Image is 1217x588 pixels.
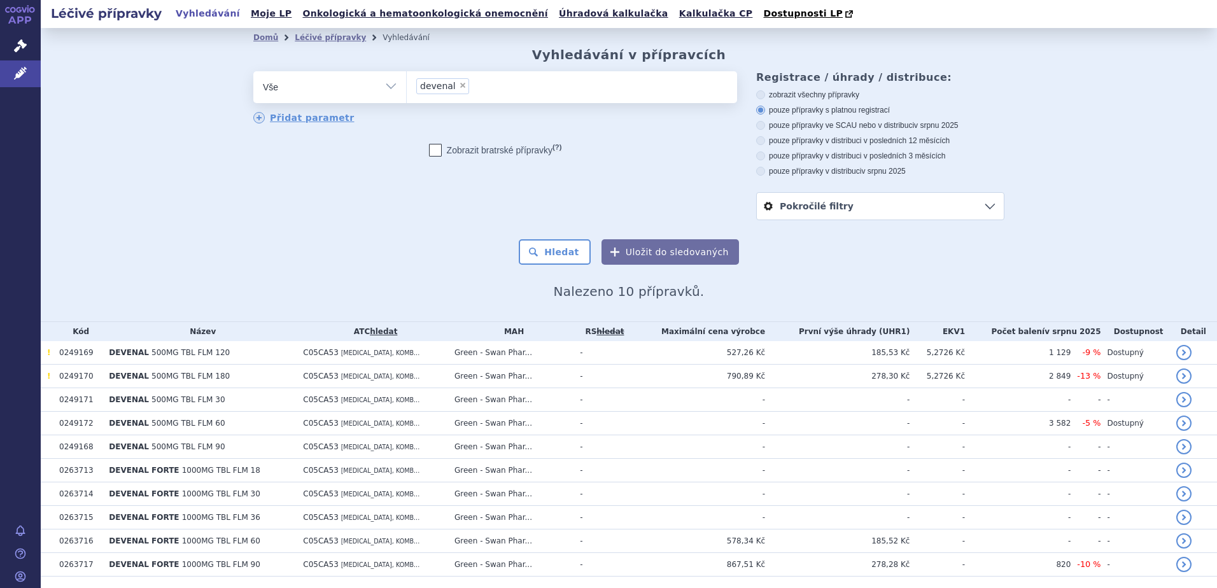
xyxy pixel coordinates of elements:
span: -10 % [1077,559,1101,569]
label: pouze přípravky s platnou registrací [756,105,1004,115]
a: Pokročilé filtry [757,193,1004,220]
td: - [1101,553,1170,577]
span: 1000MG TBL FLM 60 [182,536,260,545]
td: Green - Swan Phar... [448,388,573,412]
td: Green - Swan Phar... [448,412,573,435]
td: - [573,529,630,553]
li: Vyhledávání [383,28,446,47]
a: detail [1176,416,1192,431]
a: detail [1176,486,1192,501]
span: C05CA53 [303,348,339,357]
span: -9 % [1083,347,1101,357]
td: - [1071,388,1101,412]
h3: Registrace / úhrady / distribuce: [756,71,1004,83]
a: Přidat parametr [253,112,355,123]
span: Nalezeno 10 přípravků. [554,284,705,299]
td: Green - Swan Phar... [448,341,573,365]
td: Dostupný [1101,412,1170,435]
td: - [573,435,630,459]
td: - [1101,435,1170,459]
td: - [630,388,765,412]
td: - [1071,435,1101,459]
span: DEVENAL FORTE [109,466,179,475]
span: C05CA53 [303,419,339,428]
span: DEVENAL [109,372,149,381]
td: 578,34 Kč [630,529,765,553]
td: 0249172 [53,412,102,435]
span: 1000MG TBL FLM 30 [182,489,260,498]
span: DEVENAL FORTE [109,536,179,545]
td: 278,28 Kč [765,553,910,577]
td: - [1071,529,1101,553]
td: 0249169 [53,341,102,365]
label: zobrazit všechny přípravky [756,90,1004,100]
span: DEVENAL [109,395,149,404]
td: - [910,388,965,412]
th: Detail [1170,322,1217,341]
a: Kalkulačka CP [675,5,757,22]
a: detail [1176,557,1192,572]
td: 820 [965,553,1071,577]
span: [MEDICAL_DATA], KOMB... [341,373,420,380]
span: 500MG TBL FLM 120 [151,348,230,357]
td: 0263714 [53,482,102,506]
span: Tento přípravek má DNC/DoÚ. [47,372,50,381]
td: 0263713 [53,459,102,482]
td: Green - Swan Phar... [448,506,573,529]
td: 790,89 Kč [630,365,765,388]
a: Úhradová kalkulačka [555,5,672,22]
td: - [1101,529,1170,553]
td: - [573,388,630,412]
td: - [965,388,1071,412]
td: 0263715 [53,506,102,529]
td: - [630,506,765,529]
label: Zobrazit bratrské přípravky [429,144,562,157]
td: - [910,529,965,553]
a: detail [1176,368,1192,384]
span: DEVENAL [109,442,149,451]
th: Maximální cena výrobce [630,322,765,341]
td: - [573,412,630,435]
a: Domů [253,33,278,42]
td: 527,26 Kč [630,341,765,365]
td: - [765,412,910,435]
td: Dostupný [1101,365,1170,388]
span: DEVENAL FORTE [109,513,179,522]
td: 867,51 Kč [630,553,765,577]
span: Dostupnosti LP [763,8,843,18]
span: C05CA53 [303,372,339,381]
td: - [965,435,1071,459]
a: detail [1176,510,1192,525]
td: - [1071,506,1101,529]
td: 0249168 [53,435,102,459]
a: detail [1176,533,1192,549]
span: devenal [420,81,456,90]
td: 0263717 [53,553,102,577]
h2: Léčivé přípravky [41,4,172,22]
td: - [1071,459,1101,482]
td: - [765,388,910,412]
td: Dostupný [1101,341,1170,365]
td: - [765,506,910,529]
td: - [910,482,965,506]
span: [MEDICAL_DATA], KOMB... [341,538,420,545]
span: [MEDICAL_DATA], KOMB... [341,444,420,451]
td: - [965,529,1071,553]
td: 1 129 [965,341,1071,365]
th: RS [573,322,630,341]
td: - [910,506,965,529]
td: Green - Swan Phar... [448,553,573,577]
span: DEVENAL FORTE [109,560,179,569]
td: - [573,459,630,482]
span: -13 % [1077,371,1101,381]
td: Green - Swan Phar... [448,482,573,506]
span: v srpnu 2025 [914,121,958,130]
span: [MEDICAL_DATA], KOMB... [341,514,420,521]
span: [MEDICAL_DATA], KOMB... [341,561,420,568]
th: EKV1 [910,322,965,341]
th: První výše úhrady (UHR1) [765,322,910,341]
td: - [765,459,910,482]
th: MAH [448,322,573,341]
td: 185,52 Kč [765,529,910,553]
abbr: (?) [552,143,561,151]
